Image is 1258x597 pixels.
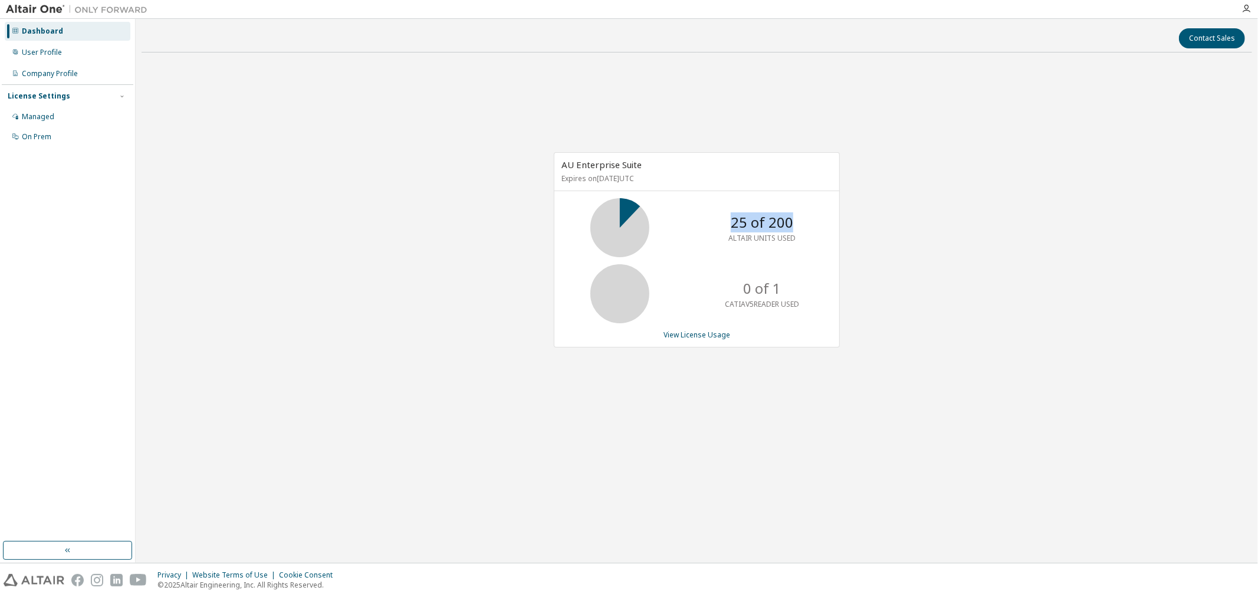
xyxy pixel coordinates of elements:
[561,173,829,183] p: Expires on [DATE] UTC
[157,570,192,580] div: Privacy
[130,574,147,586] img: youtube.svg
[731,212,793,232] p: 25 of 200
[22,69,78,78] div: Company Profile
[743,278,781,298] p: 0 of 1
[22,112,54,122] div: Managed
[279,570,340,580] div: Cookie Consent
[664,330,730,340] a: View License Usage
[192,570,279,580] div: Website Terms of Use
[157,580,340,590] p: © 2025 Altair Engineering, Inc. All Rights Reserved.
[22,48,62,57] div: User Profile
[6,4,153,15] img: Altair One
[728,233,796,243] p: ALTAIR UNITS USED
[561,159,642,170] span: AU Enterprise Suite
[91,574,103,586] img: instagram.svg
[71,574,84,586] img: facebook.svg
[8,91,70,101] div: License Settings
[1179,28,1245,48] button: Contact Sales
[22,132,51,142] div: On Prem
[110,574,123,586] img: linkedin.svg
[22,27,63,36] div: Dashboard
[4,574,64,586] img: altair_logo.svg
[725,299,799,309] p: CATIAV5READER USED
